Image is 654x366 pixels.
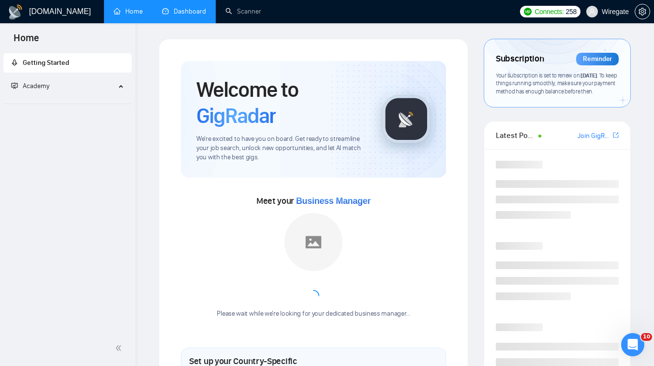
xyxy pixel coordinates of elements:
a: export [613,131,619,140]
span: fund-projection-screen [11,82,18,89]
button: setting [635,4,650,19]
img: logo [8,4,23,20]
span: Latest Posts from the GigRadar Community [496,129,535,141]
span: We're excited to have you on board. Get ready to streamline your job search, unlock new opportuni... [196,135,367,162]
span: Meet your [256,196,371,206]
span: Home [6,31,47,51]
span: setting [635,8,650,15]
span: Getting Started [23,59,69,67]
img: placeholder.png [284,213,342,271]
span: Academy [23,82,49,90]
span: [DATE] [580,72,597,79]
li: Academy Homepage [3,100,132,106]
a: setting [635,8,650,15]
img: upwork-logo.png [524,8,532,15]
span: rocket [11,59,18,66]
div: Please wait while we're looking for your dedicated business manager... [211,309,416,319]
h1: Welcome to [196,76,367,129]
span: Business Manager [296,196,371,206]
a: dashboardDashboard [162,7,206,15]
a: searchScanner [225,7,261,15]
span: loading [308,290,319,302]
span: Your subscription is set to renew on . To keep things running smoothly, make sure your payment me... [496,72,617,95]
span: export [613,131,619,139]
iframe: Intercom live chat [621,333,644,356]
span: Subscription [496,51,544,67]
span: Connects: [535,6,564,17]
div: Reminder [576,53,619,65]
span: double-left [115,343,125,353]
a: Join GigRadar Slack Community [578,131,611,141]
span: 10 [641,333,652,341]
a: homeHome [114,7,143,15]
span: 258 [566,6,577,17]
span: Academy [11,82,49,90]
span: user [589,8,595,15]
span: GigRadar [196,103,276,129]
img: gigradar-logo.png [382,95,431,143]
li: Getting Started [3,53,132,73]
